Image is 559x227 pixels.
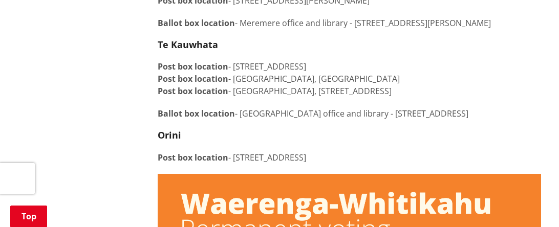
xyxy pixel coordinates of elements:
strong: Orini [158,129,181,141]
iframe: Messenger Launcher [512,184,549,221]
p: - [GEOGRAPHIC_DATA] office and library - [STREET_ADDRESS] [158,107,541,120]
p: - [STREET_ADDRESS] - [GEOGRAPHIC_DATA], [GEOGRAPHIC_DATA] - [GEOGRAPHIC_DATA], [STREET_ADDRESS] [158,60,541,97]
strong: Post box location [158,73,228,84]
strong: Ballot box location [158,17,235,29]
strong: Te Kauwhata [158,38,218,51]
strong: Post box location [158,61,228,72]
strong: Post box location [158,152,228,163]
p: - [STREET_ADDRESS] [158,151,541,164]
strong: Post box location [158,85,228,97]
strong: Ballot box location [158,108,235,119]
p: - Meremere office and library - [STREET_ADDRESS][PERSON_NAME] [158,17,541,29]
a: Top [10,206,47,227]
